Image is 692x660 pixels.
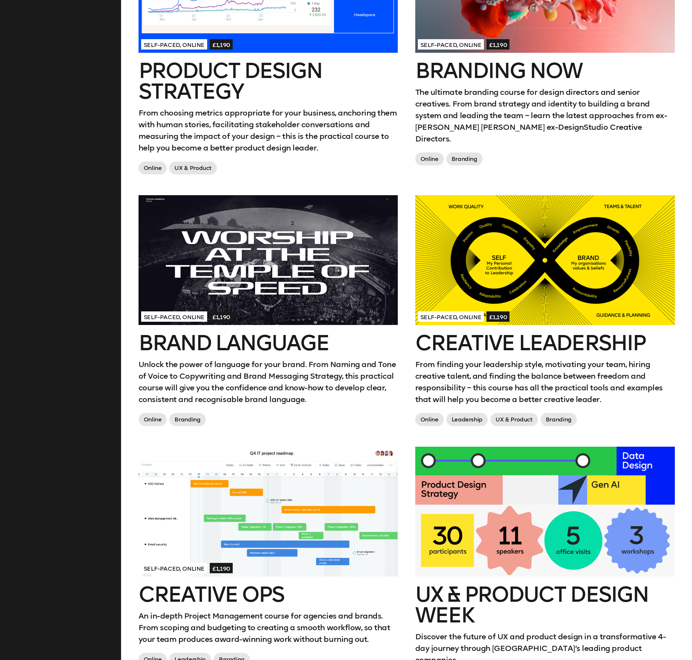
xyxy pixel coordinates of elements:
[418,39,484,50] span: Self-paced, Online
[210,39,233,50] span: £1,190
[486,311,509,322] span: £1,190
[486,39,509,50] span: £1,190
[169,413,206,426] span: Branding
[139,61,398,102] h2: Product Design Strategy
[169,162,217,174] span: UX & Product
[415,86,675,145] p: The ultimate branding course for design directors and senior creatives. From brand strategy and i...
[139,413,167,426] span: Online
[139,359,398,405] p: Unlock the power of language for your brand. From Naming and Tone of Voice to Copywriting and Bra...
[139,162,167,174] span: Online
[415,584,675,626] h2: UX & Product Design Week
[141,39,207,50] span: Self-paced, Online
[139,107,398,154] p: From choosing metrics appropriate for your business, anchoring them with human stories, facilitat...
[415,359,675,405] p: From finding your leadership style, motivating your team, hiring creative talent, and finding the...
[415,195,675,429] a: Self-paced, Online£1,190Creative LeadershipFrom finding your leadership style, motivating your te...
[210,563,233,573] span: £1,190
[490,413,538,426] span: UX & Product
[415,61,675,81] h2: Branding Now
[141,311,207,322] span: Self-paced, Online
[415,413,444,426] span: Online
[446,413,488,426] span: Leadership
[139,610,398,645] p: An in-depth Project Management course for agencies and brands. From scoping and budgeting to crea...
[418,311,484,322] span: Self-paced, Online
[415,152,444,165] span: Online
[446,152,483,165] span: Branding
[139,584,398,605] h2: Creative Ops
[415,333,675,353] h2: Creative Leadership
[541,413,577,426] span: Branding
[210,311,233,322] span: £1,190
[139,333,398,353] h2: Brand Language
[141,563,207,573] span: Self-paced, Online
[139,195,398,429] a: Self-paced, Online£1,190Brand LanguageUnlock the power of language for your brand. From Naming an...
